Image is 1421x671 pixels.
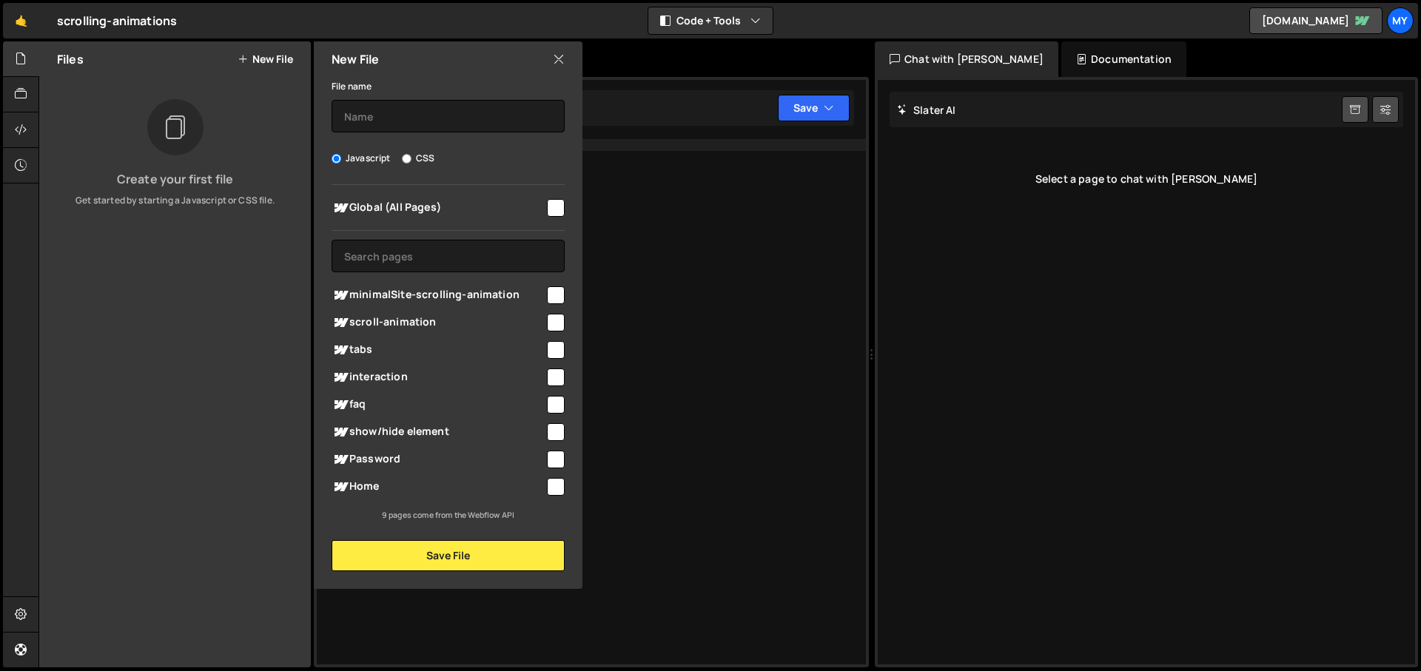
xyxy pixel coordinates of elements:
[332,478,545,496] span: Home
[238,53,293,65] button: New File
[382,510,514,520] small: 9 pages come from the Webflow API
[3,3,39,38] a: 🤙
[332,368,545,386] span: interaction
[332,51,379,67] h2: New File
[648,7,773,34] button: Code + Tools
[57,12,177,30] div: scrolling-animations
[332,151,391,166] label: Javascript
[1249,7,1383,34] a: [DOMAIN_NAME]
[332,314,545,331] span: scroll-animation
[1387,7,1414,34] a: My
[332,240,565,272] input: Search pages
[332,341,545,359] span: tabs
[897,103,956,117] h2: Slater AI
[332,423,545,441] span: show/hide element
[51,194,299,207] p: Get started by starting a Javascript or CSS file.
[332,199,545,217] span: Global (All Pages)
[402,154,411,163] input: CSS
[332,396,545,414] span: faq
[1061,41,1186,77] div: Documentation
[332,100,565,132] input: Name
[778,95,850,121] button: Save
[402,151,434,166] label: CSS
[332,154,341,163] input: Javascript
[51,173,299,185] h3: Create your first file
[332,451,545,468] span: Password
[57,51,84,67] h2: Files
[332,286,545,304] span: minimalSite-scrolling-animation
[332,79,372,94] label: File name
[875,41,1058,77] div: Chat with [PERSON_NAME]
[890,149,1403,209] div: Select a page to chat with [PERSON_NAME]
[332,540,565,571] button: Save File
